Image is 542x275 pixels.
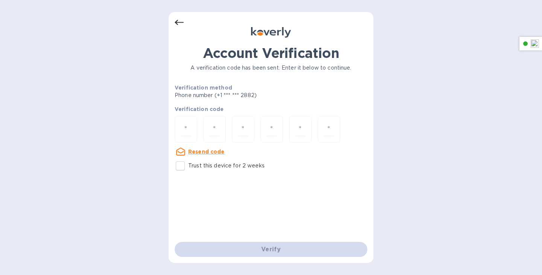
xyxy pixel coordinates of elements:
p: Trust this device for 2 weeks [188,162,265,170]
u: Resend code [188,149,225,155]
p: Verification code [175,105,367,113]
b: Verification method [175,85,232,91]
h1: Account Verification [175,45,367,61]
p: Phone number (+1 *** *** 2882) [175,91,314,99]
p: A verification code has been sent. Enter it below to continue. [175,64,367,72]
